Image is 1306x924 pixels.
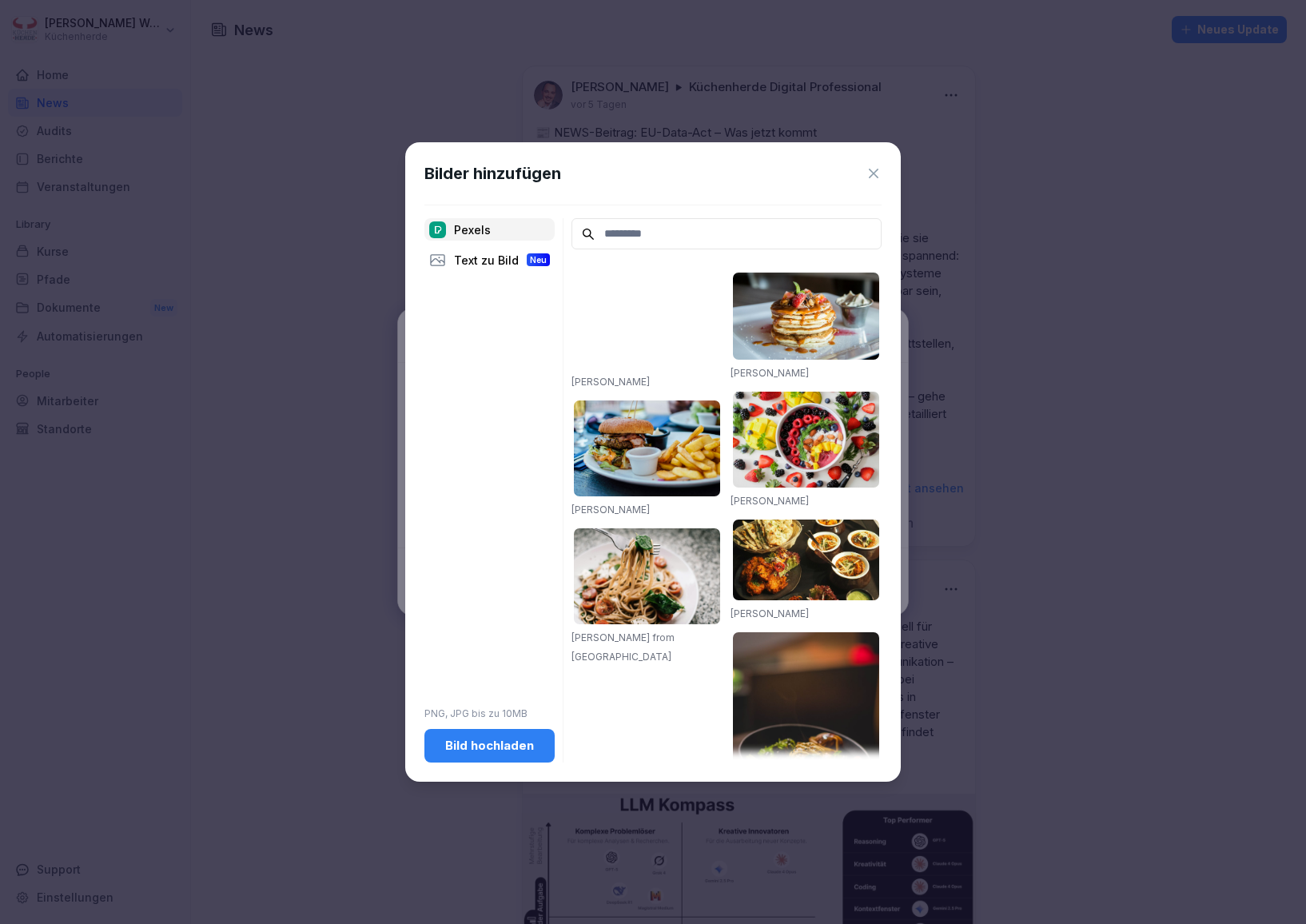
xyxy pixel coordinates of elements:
[437,737,542,755] div: Bild hochladen
[731,367,809,379] a: [PERSON_NAME]
[731,607,809,619] a: [PERSON_NAME]
[424,729,555,763] button: Bild hochladen
[424,249,555,271] div: Text zu Bild
[571,376,650,388] a: [PERSON_NAME]
[424,161,561,185] h1: Bilder hinzufügen
[424,218,555,241] div: Pexels
[429,221,446,238] img: pexels.png
[424,707,555,721] p: PNG, JPG bis zu 10MB
[571,631,675,663] a: [PERSON_NAME] from [GEOGRAPHIC_DATA]
[571,504,650,516] a: [PERSON_NAME]
[731,495,809,507] a: [PERSON_NAME]
[527,253,550,266] div: Neu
